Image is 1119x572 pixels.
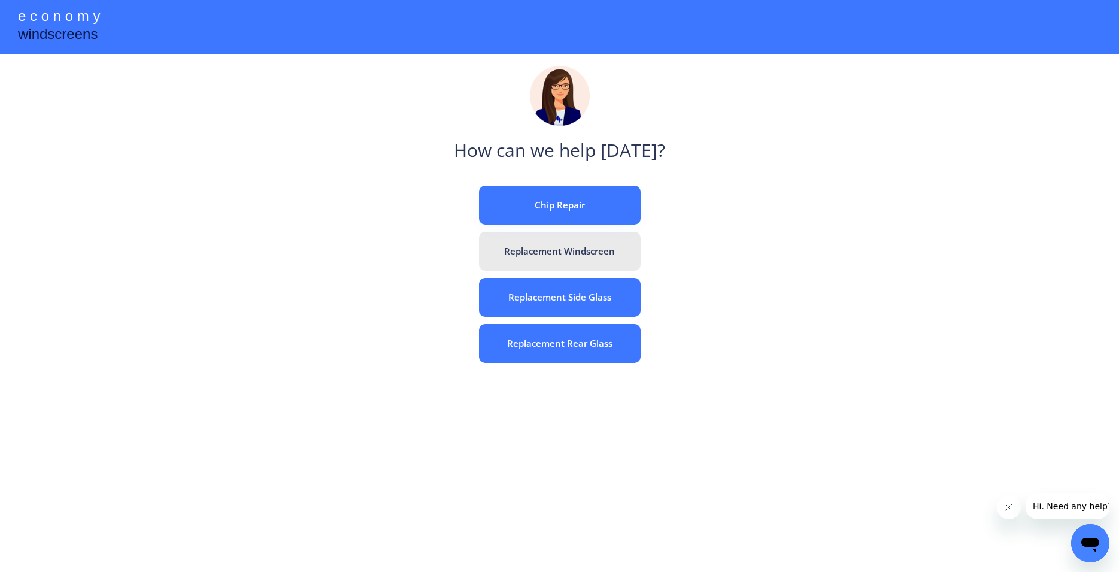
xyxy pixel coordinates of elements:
iframe: Message from company [1026,493,1109,519]
div: e c o n o m y [18,6,100,29]
button: Replacement Windscreen [479,232,641,271]
iframe: Close message [997,495,1021,519]
span: Hi. Need any help? [7,8,86,18]
img: madeline.png [530,66,590,126]
div: How can we help [DATE]? [454,138,665,165]
button: Replacement Rear Glass [479,324,641,363]
button: Chip Repair [479,186,641,225]
div: windscreens [18,24,98,47]
button: Replacement Side Glass [479,278,641,317]
iframe: Button to launch messaging window [1071,524,1109,562]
